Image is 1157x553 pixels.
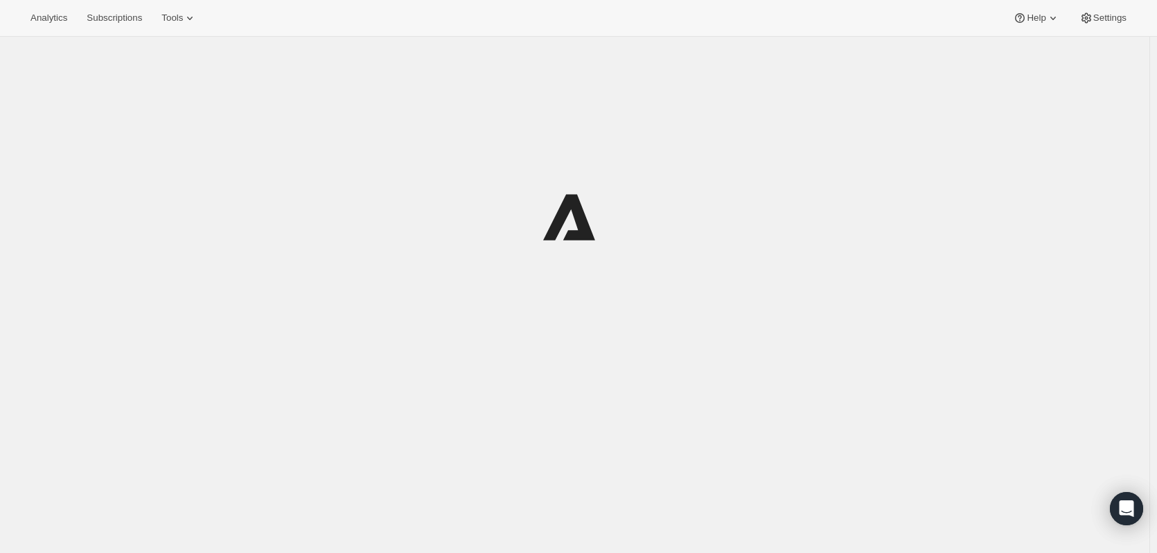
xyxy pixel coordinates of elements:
span: Subscriptions [87,12,142,24]
button: Help [1005,8,1068,28]
button: Tools [153,8,205,28]
button: Subscriptions [78,8,150,28]
span: Help [1027,12,1045,24]
div: Open Intercom Messenger [1110,492,1143,525]
span: Analytics [30,12,67,24]
span: Settings [1093,12,1127,24]
span: Tools [161,12,183,24]
button: Settings [1071,8,1135,28]
button: Analytics [22,8,76,28]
